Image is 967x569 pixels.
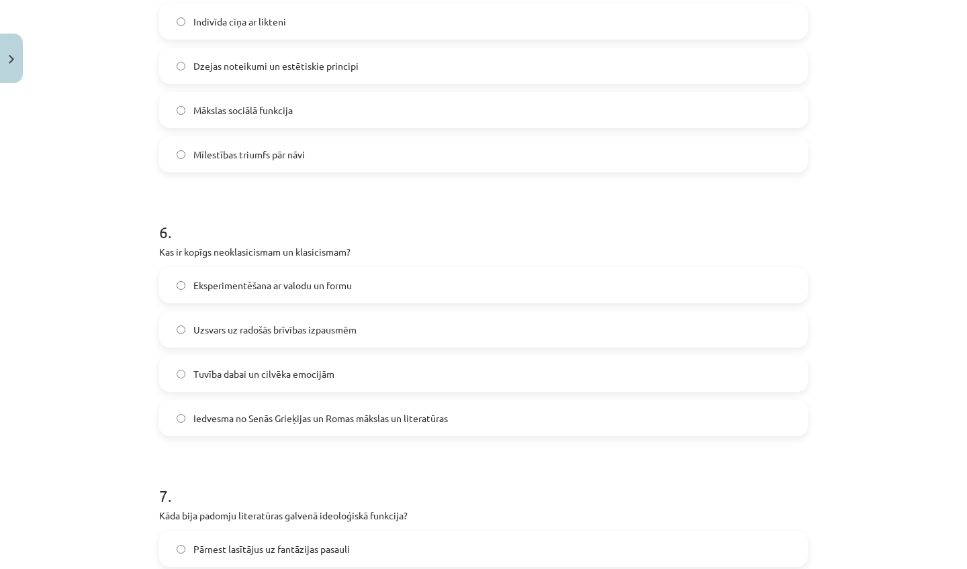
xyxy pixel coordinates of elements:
input: Dzejas noteikumi un estētiskie principi [177,62,185,70]
span: Mākslas sociālā funkcija [193,103,293,117]
span: Eksperimentēšana ar valodu un formu [193,278,352,293]
input: Mīlestības triumfs pār nāvi [177,150,185,159]
h1: 6 . [159,199,808,241]
img: icon-close-lesson-0947bae3869378f0d4975bcd49f059093ad1ed9edebbc8119c70593378902aed.svg [9,55,14,64]
span: Tuvība dabai un cilvēka emocijām [193,367,334,381]
input: Uzsvars uz radošās brīvības izpausmēm [177,325,185,334]
input: Tuvība dabai un cilvēka emocijām [177,370,185,378]
span: Dzejas noteikumi un estētiskie principi [193,59,359,73]
p: Kāda bija padomju literatūras galvenā ideoloģiskā funkcija? [159,509,808,523]
span: Iedvesma no Senās Grieķijas un Romas mākslas un literatūras [193,411,448,425]
span: Indivīda cīņa ar likteni [193,15,286,29]
input: Indivīda cīņa ar likteni [177,17,185,26]
input: Pārnest lasītājus uz fantāzijas pasauli [177,545,185,554]
span: Pārnest lasītājus uz fantāzijas pasauli [193,542,350,556]
input: Mākslas sociālā funkcija [177,106,185,115]
input: Iedvesma no Senās Grieķijas un Romas mākslas un literatūras [177,414,185,423]
h1: 7 . [159,463,808,505]
input: Eksperimentēšana ar valodu un formu [177,281,185,290]
span: Mīlestības triumfs pār nāvi [193,148,305,162]
span: Uzsvars uz radošās brīvības izpausmēm [193,323,357,337]
p: Kas ir kopīgs neoklasicismam un klasicismam? [159,245,808,259]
